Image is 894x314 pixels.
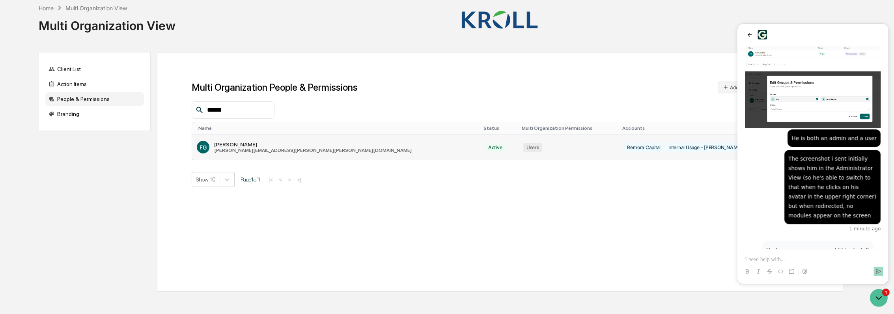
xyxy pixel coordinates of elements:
[241,176,260,183] span: Page 1 of 1
[276,176,284,183] button: <
[214,141,412,148] div: [PERSON_NAME]
[198,125,477,131] div: Toggle SortBy
[39,12,175,33] div: Multi Organization View
[286,176,293,183] button: >
[460,10,539,30] img: Kroll
[45,92,144,106] div: People & Permissions
[718,81,808,93] button: Add New Mutli Organization User
[45,107,144,121] div: Branding
[295,176,304,183] button: >|
[485,143,506,152] div: Active
[483,125,515,131] div: Toggle SortBy
[214,148,412,153] div: [PERSON_NAME][EMAIL_ADDRESS][PERSON_NAME][PERSON_NAME][DOMAIN_NAME]
[737,24,888,284] iframe: Customer support window
[45,62,144,76] div: Client List
[869,288,890,309] iframe: Open customer support
[65,5,127,11] div: Multi Organization View
[192,82,358,93] h1: Multi Organization People & Permissions
[522,125,616,131] div: Toggle SortBy
[45,77,144,91] div: Action Items
[200,144,207,151] span: FG
[665,143,745,152] div: Internal Usage - [PERSON_NAME]
[39,5,54,11] div: Home
[266,176,275,183] button: |<
[523,143,542,152] div: Users
[622,125,783,131] div: Toggle SortBy
[624,143,664,152] div: Remora Capital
